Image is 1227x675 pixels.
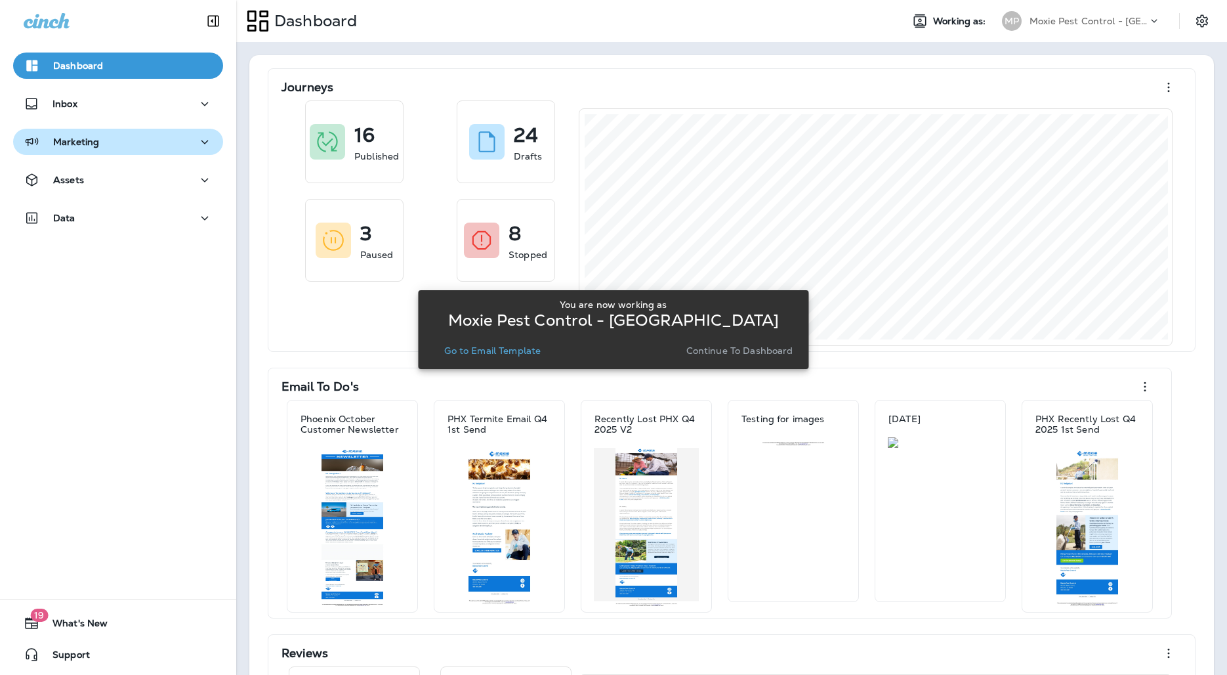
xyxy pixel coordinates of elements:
[300,448,405,607] img: dbfc9b15-8e5b-441a-a1ff-c6e73fe90ebb.jpg
[354,150,399,163] p: Published
[39,649,90,665] span: Support
[1035,414,1139,435] p: PHX Recently Lost Q4 2025 1st Send
[13,91,223,117] button: Inbox
[53,213,75,223] p: Data
[301,414,404,435] p: Phoenix October Customer Newsletter
[269,11,357,31] p: Dashboard
[281,81,333,94] p: Journeys
[13,610,223,636] button: 19What's New
[888,437,993,448] img: e99e29ff-1973-4873-96cc-9d98cfa43fc1.jpg
[686,345,793,356] p: Continue to Dashboard
[360,227,372,240] p: 3
[13,129,223,155] button: Marketing
[53,175,84,185] p: Assets
[13,205,223,231] button: Data
[1002,11,1022,31] div: MP
[681,341,799,360] button: Continue to Dashboard
[360,248,394,261] p: Paused
[13,642,223,668] button: Support
[195,8,232,34] button: Collapse Sidebar
[888,414,921,424] p: [DATE]
[448,315,779,326] p: Moxie Pest Control - [GEOGRAPHIC_DATA]
[13,53,223,79] button: Dashboard
[439,341,546,360] button: Go to Email Template
[1029,16,1148,26] p: Moxie Pest Control - [GEOGRAPHIC_DATA]
[1190,9,1214,33] button: Settings
[39,618,108,634] span: What's New
[444,345,541,356] p: Go to Email Template
[281,380,359,393] p: Email To Do's
[933,16,989,27] span: Working as:
[560,299,667,310] p: You are now working as
[30,609,48,622] span: 19
[53,137,99,147] p: Marketing
[13,167,223,193] button: Assets
[281,647,328,660] p: Reviews
[354,129,375,142] p: 16
[1035,448,1140,607] img: ee668e65-e0b1-46c0-b62c-5eea8ac2f760.jpg
[52,98,77,109] p: Inbox
[53,60,103,71] p: Dashboard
